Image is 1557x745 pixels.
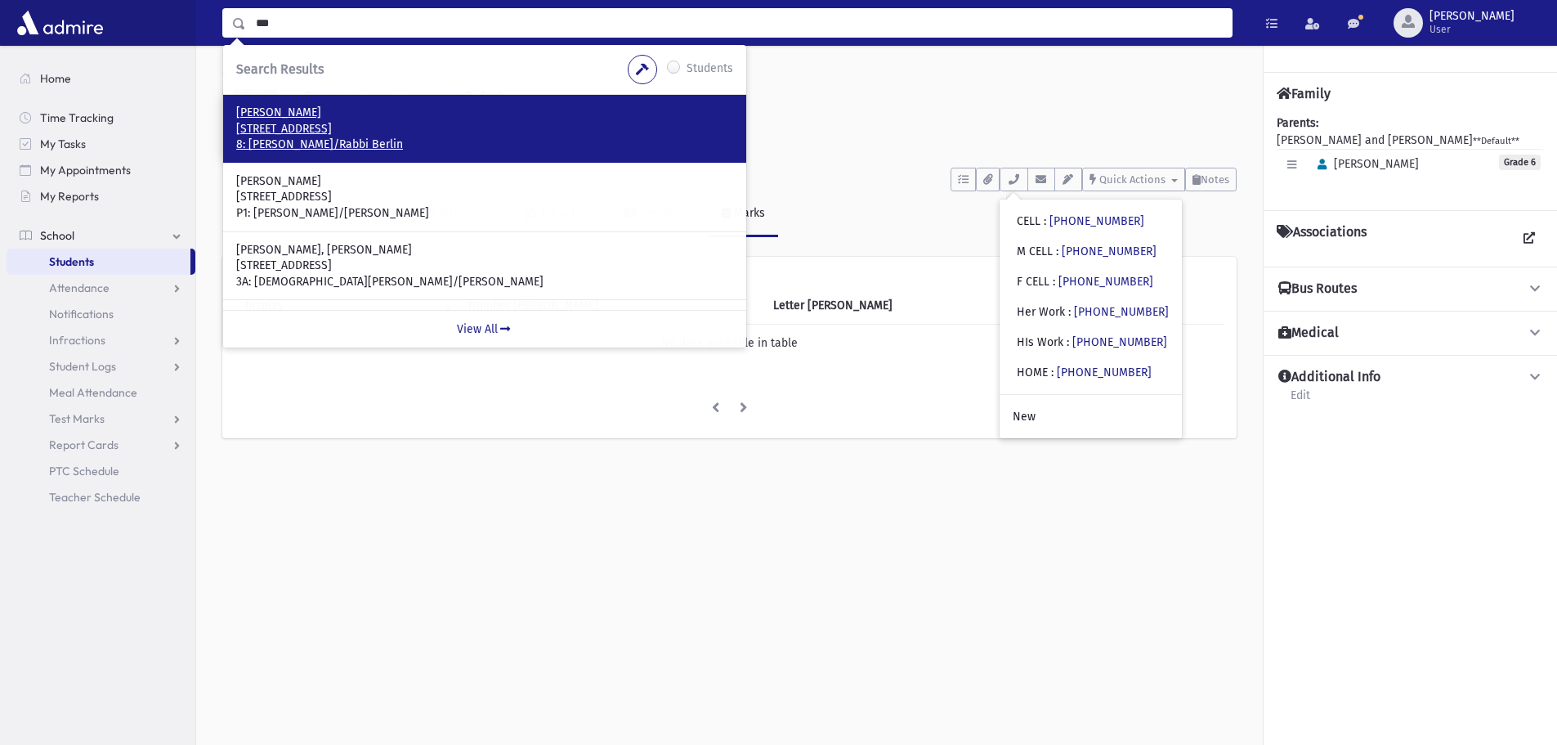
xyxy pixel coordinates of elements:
span: Teacher Schedule [49,490,141,505]
a: Time Tracking [7,105,195,131]
h4: Additional Info [1278,369,1380,386]
a: My Appointments [7,157,195,183]
label: Students [687,60,733,79]
span: [PERSON_NAME] [1429,10,1514,23]
div: [PERSON_NAME] and [PERSON_NAME] [1277,114,1544,197]
h1: [PERSON_NAME] (6) [304,89,1237,117]
a: [PERSON_NAME] [STREET_ADDRESS] P1: [PERSON_NAME]/[PERSON_NAME] [236,173,733,222]
a: View All [223,310,746,348]
a: [PHONE_NUMBER] [1057,366,1152,379]
p: [STREET_ADDRESS] [236,258,733,274]
a: [PHONE_NUMBER] [1058,275,1153,289]
p: [PERSON_NAME] [236,105,733,121]
h4: Bus Routes [1278,280,1357,298]
button: Quick Actions [1082,168,1185,191]
a: My Reports [7,183,195,209]
div: Her Work [1017,303,1169,321]
th: Letter Mark [763,287,1027,325]
h6: [STREET_ADDRESS][PERSON_NAME] [304,123,1237,139]
a: New [1000,402,1182,432]
span: [PERSON_NAME] [1310,157,1419,171]
img: AdmirePro [13,7,107,39]
span: Meal Attendance [49,385,137,400]
span: : [1056,245,1058,258]
span: : [1067,335,1069,349]
span: My Appointments [40,163,131,177]
b: Parents: [1277,116,1318,130]
span: Students [49,254,94,269]
a: PTC Schedule [7,458,195,484]
span: User [1429,23,1514,36]
a: [PERSON_NAME], [PERSON_NAME] [STREET_ADDRESS] 3A: [DEMOGRAPHIC_DATA][PERSON_NAME]/[PERSON_NAME] [236,242,733,290]
span: Report Cards [49,438,119,452]
a: My Tasks [7,131,195,157]
span: Home [40,71,71,86]
p: [STREET_ADDRESS] [236,189,733,205]
span: Notifications [49,307,114,321]
span: Infractions [49,333,105,348]
button: Bus Routes [1277,280,1544,298]
span: Grade 6 [1499,155,1541,170]
a: School [7,222,195,249]
nav: breadcrumb [222,65,281,89]
p: 8: [PERSON_NAME]/Rabbi Berlin [236,137,733,153]
a: Edit [1290,386,1311,415]
p: [STREET_ADDRESS] [236,121,733,137]
h4: Associations [1277,224,1367,254]
a: Meal Attendance [7,379,195,406]
div: F CELL [1017,273,1153,290]
a: [PERSON_NAME] [STREET_ADDRESS] 8: [PERSON_NAME]/Rabbi Berlin [236,105,733,153]
a: Students [7,249,190,275]
span: My Reports [40,189,99,204]
span: Quick Actions [1099,173,1166,186]
a: [PHONE_NUMBER] [1062,245,1157,258]
a: Teacher Schedule [7,484,195,510]
span: Search Results [236,61,324,77]
div: CELL [1017,213,1144,230]
span: Attendance [49,280,110,295]
a: Test Marks [7,406,195,432]
span: My Tasks [40,137,86,151]
span: Student Logs [49,359,116,374]
span: Time Tracking [40,110,114,125]
span: Notes [1201,173,1229,186]
a: [PHONE_NUMBER] [1074,305,1169,319]
span: School [40,228,74,243]
span: : [1051,366,1054,379]
a: Notifications [7,301,195,327]
a: Home [7,65,195,92]
span: PTC Schedule [49,464,119,478]
span: : [1044,214,1046,228]
a: Attendance [7,275,195,301]
a: [PHONE_NUMBER] [1049,214,1144,228]
span: : [1068,305,1071,319]
p: [PERSON_NAME], [PERSON_NAME] [236,242,733,258]
a: [PHONE_NUMBER] [1072,335,1167,349]
div: HIs Work [1017,334,1167,351]
a: Students [222,67,281,81]
a: Student Logs [7,353,195,379]
input: Search [246,8,1232,38]
button: Medical [1277,325,1544,342]
p: [PERSON_NAME] [236,173,733,190]
span: Test Marks [49,411,105,426]
p: 3A: [DEMOGRAPHIC_DATA][PERSON_NAME]/[PERSON_NAME] [236,274,733,290]
h4: Medical [1278,325,1339,342]
span: : [1053,275,1055,289]
div: HOME [1017,364,1152,381]
div: M CELL [1017,243,1157,260]
div: Marks [731,206,765,220]
button: Additional Info [1277,369,1544,386]
button: Notes [1185,168,1237,191]
h4: Family [1277,86,1331,101]
a: Activity [222,191,302,237]
a: Report Cards [7,432,195,458]
p: P1: [PERSON_NAME]/[PERSON_NAME] [236,205,733,222]
a: Infractions [7,327,195,353]
a: View all Associations [1514,224,1544,254]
